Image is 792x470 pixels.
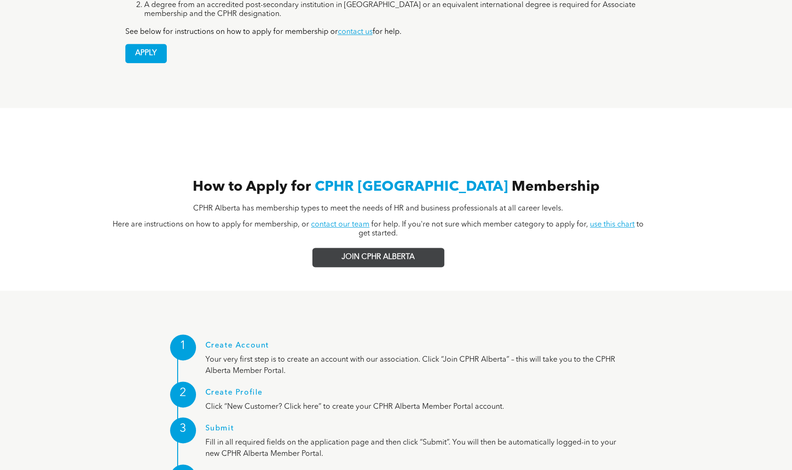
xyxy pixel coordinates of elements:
[371,221,588,228] span: for help. If you're not sure which member category to apply for,
[512,180,600,194] span: Membership
[126,44,166,63] span: APPLY
[205,341,632,354] h1: Create Account
[312,248,444,267] a: JOIN CPHR ALBERTA
[205,354,632,377] p: Your very first step is to create an account with our association. Click “Join CPHR Alberta” – th...
[193,205,563,212] span: CPHR Alberta has membership types to meet the needs of HR and business professionals at all caree...
[205,401,632,413] p: Click “New Customer? Click here” to create your CPHR Alberta Member Portal account.
[144,1,667,19] li: A degree from an accredited post-secondary institution in [GEOGRAPHIC_DATA] or an equivalent inte...
[125,28,667,37] p: See below for instructions on how to apply for membership or for help.
[205,424,632,437] h1: Submit
[170,417,196,443] div: 3
[193,180,311,194] span: How to Apply for
[125,44,167,63] a: APPLY
[205,389,632,401] h1: Create Profile
[315,180,508,194] span: CPHR [GEOGRAPHIC_DATA]
[311,221,369,228] a: contact our team
[342,253,415,262] span: JOIN CPHR ALBERTA
[590,221,635,228] a: use this chart
[113,221,309,228] span: Here are instructions on how to apply for membership, or
[205,437,632,460] p: Fill in all required fields on the application page and then click “Submit”. You will then be aut...
[170,381,196,407] div: 2
[170,334,196,360] div: 1
[338,28,373,36] a: contact us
